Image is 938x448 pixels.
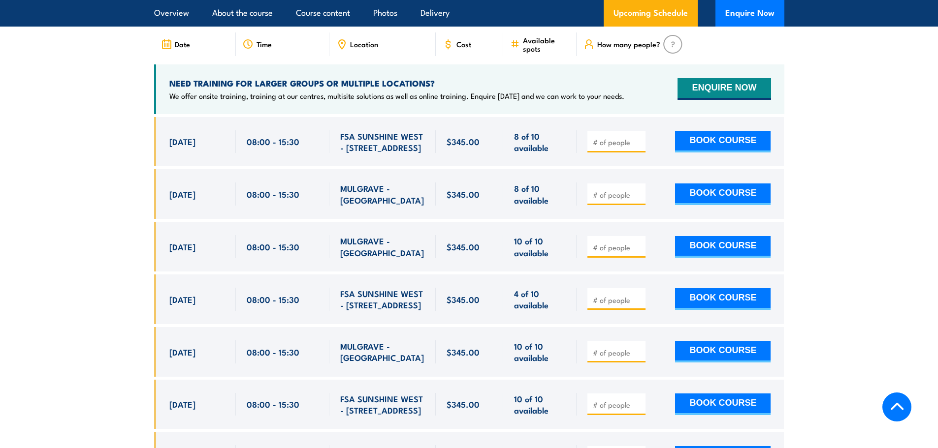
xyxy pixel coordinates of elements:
[675,341,771,362] button: BOOK COURSE
[447,136,480,147] span: $345.00
[447,241,480,252] span: $345.00
[514,130,566,153] span: 8 of 10 available
[593,348,642,358] input: # of people
[675,236,771,258] button: BOOK COURSE
[593,190,642,200] input: # of people
[514,288,566,311] span: 4 of 10 available
[597,40,660,48] span: How many people?
[447,398,480,410] span: $345.00
[169,91,624,101] p: We offer onsite training, training at our centres, multisite solutions as well as online training...
[514,182,566,206] span: 8 of 10 available
[447,346,480,358] span: $345.00
[675,393,771,415] button: BOOK COURSE
[340,130,425,153] span: FSA SUNSHINE WEST - [STREET_ADDRESS]
[593,242,642,252] input: # of people
[169,188,195,200] span: [DATE]
[175,40,190,48] span: Date
[169,294,195,305] span: [DATE]
[257,40,272,48] span: Time
[169,136,195,147] span: [DATE]
[169,241,195,252] span: [DATE]
[247,346,299,358] span: 08:00 - 15:30
[523,36,570,53] span: Available spots
[514,340,566,363] span: 10 of 10 available
[675,131,771,152] button: BOOK COURSE
[675,288,771,310] button: BOOK COURSE
[340,182,425,206] span: MULGRAVE - [GEOGRAPHIC_DATA]
[514,393,566,416] span: 10 of 10 available
[675,183,771,205] button: BOOK COURSE
[247,188,299,200] span: 08:00 - 15:30
[169,346,195,358] span: [DATE]
[340,288,425,311] span: FSA SUNSHINE WEST - [STREET_ADDRESS]
[350,40,378,48] span: Location
[169,398,195,410] span: [DATE]
[247,241,299,252] span: 08:00 - 15:30
[340,235,425,258] span: MULGRAVE - [GEOGRAPHIC_DATA]
[678,78,771,100] button: ENQUIRE NOW
[340,393,425,416] span: FSA SUNSHINE WEST - [STREET_ADDRESS]
[340,340,425,363] span: MULGRAVE - [GEOGRAPHIC_DATA]
[247,136,299,147] span: 08:00 - 15:30
[456,40,471,48] span: Cost
[247,398,299,410] span: 08:00 - 15:30
[447,294,480,305] span: $345.00
[593,295,642,305] input: # of people
[593,137,642,147] input: # of people
[447,188,480,200] span: $345.00
[169,78,624,89] h4: NEED TRAINING FOR LARGER GROUPS OR MULTIPLE LOCATIONS?
[247,294,299,305] span: 08:00 - 15:30
[514,235,566,258] span: 10 of 10 available
[593,400,642,410] input: # of people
